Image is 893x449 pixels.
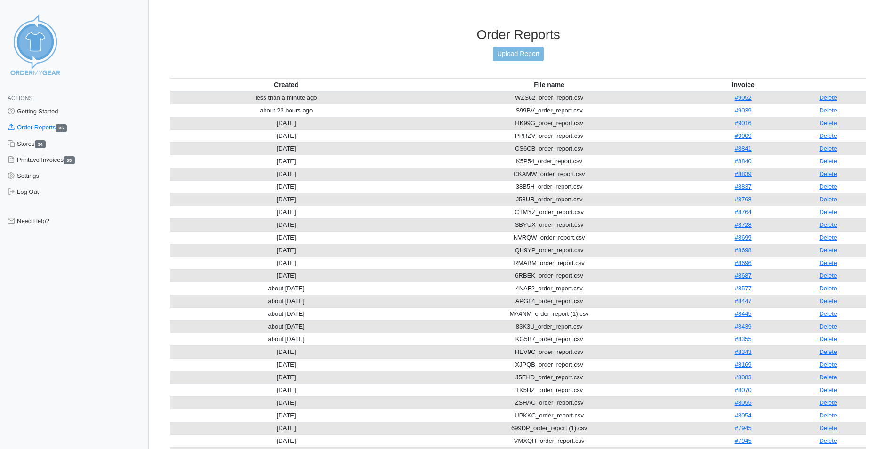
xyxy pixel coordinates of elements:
a: #8687 [735,272,752,279]
td: 83K3U_order_report.csv [402,320,696,333]
td: [DATE] [170,269,402,282]
a: Delete [819,336,837,343]
td: about [DATE] [170,333,402,345]
a: Delete [819,208,837,216]
a: #8070 [735,386,752,393]
span: Actions [8,95,32,102]
a: Delete [819,348,837,355]
td: [DATE] [170,409,402,422]
a: Delete [819,183,837,190]
a: Delete [819,437,837,444]
td: [DATE] [170,206,402,218]
td: S99BV_order_report.csv [402,104,696,117]
td: J5EHD_order_report.csv [402,371,696,384]
th: Invoice [696,78,790,91]
a: #9039 [735,107,752,114]
h3: Order Reports [170,27,866,43]
td: 38B5H_order_report.csv [402,180,696,193]
td: KG5B7_order_report.csv [402,333,696,345]
a: #8169 [735,361,752,368]
td: ZSHAC_order_report.csv [402,396,696,409]
td: 699DP_order_report (1).csv [402,422,696,434]
a: #8841 [735,145,752,152]
span: 34 [35,140,46,148]
a: Delete [819,94,837,101]
a: Delete [819,272,837,279]
td: CTMYZ_order_report.csv [402,206,696,218]
td: MA4NM_order_report (1).csv [402,307,696,320]
td: [DATE] [170,358,402,371]
td: [DATE] [170,193,402,206]
a: #8343 [735,348,752,355]
td: about [DATE] [170,282,402,295]
td: [DATE] [170,155,402,168]
td: [DATE] [170,384,402,396]
a: Delete [819,107,837,114]
a: Delete [819,399,837,406]
a: #8698 [735,247,752,254]
a: Delete [819,234,837,241]
a: #8699 [735,234,752,241]
a: Delete [819,221,837,228]
a: Delete [819,145,837,152]
a: Delete [819,259,837,266]
td: [DATE] [170,168,402,180]
td: UPKKC_order_report.csv [402,409,696,422]
a: #8055 [735,399,752,406]
a: #8355 [735,336,752,343]
a: #9016 [735,120,752,127]
a: #8839 [735,170,752,177]
td: RMABM_order_report.csv [402,257,696,269]
span: 35 [64,156,75,164]
td: [DATE] [170,396,402,409]
a: Delete [819,323,837,330]
td: about [DATE] [170,307,402,320]
td: NVRQW_order_report.csv [402,231,696,244]
a: #8083 [735,374,752,381]
a: Delete [819,310,837,317]
td: [DATE] [170,218,402,231]
a: #7945 [735,437,752,444]
td: [DATE] [170,257,402,269]
td: HK99G_order_report.csv [402,117,696,129]
a: #7945 [735,425,752,432]
td: WZS62_order_report.csv [402,91,696,104]
a: #8445 [735,310,752,317]
td: [DATE] [170,244,402,257]
td: [DATE] [170,422,402,434]
a: Delete [819,386,837,393]
a: #8837 [735,183,752,190]
td: [DATE] [170,371,402,384]
th: Created [170,78,402,91]
td: QH9YP_order_report.csv [402,244,696,257]
a: #8768 [735,196,752,203]
td: about [DATE] [170,295,402,307]
td: [DATE] [170,434,402,447]
td: J58UR_order_report.csv [402,193,696,206]
td: [DATE] [170,117,402,129]
a: #8439 [735,323,752,330]
td: SBYUX_order_report.csv [402,218,696,231]
td: 6RBEK_order_report.csv [402,269,696,282]
a: #8696 [735,259,752,266]
td: CKAMW_order_report.csv [402,168,696,180]
a: #8447 [735,297,752,305]
a: Delete [819,297,837,305]
a: #8840 [735,158,752,165]
a: Delete [819,285,837,292]
a: #8054 [735,412,752,419]
a: #8764 [735,208,752,216]
td: CS6CB_order_report.csv [402,142,696,155]
a: Delete [819,170,837,177]
th: File name [402,78,696,91]
td: [DATE] [170,142,402,155]
td: [DATE] [170,345,402,358]
a: Delete [819,196,837,203]
a: Delete [819,425,837,432]
a: #9009 [735,132,752,139]
td: [DATE] [170,231,402,244]
td: [DATE] [170,180,402,193]
a: Delete [819,120,837,127]
td: VMXQH_order_report.csv [402,434,696,447]
a: Upload Report [493,47,544,61]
